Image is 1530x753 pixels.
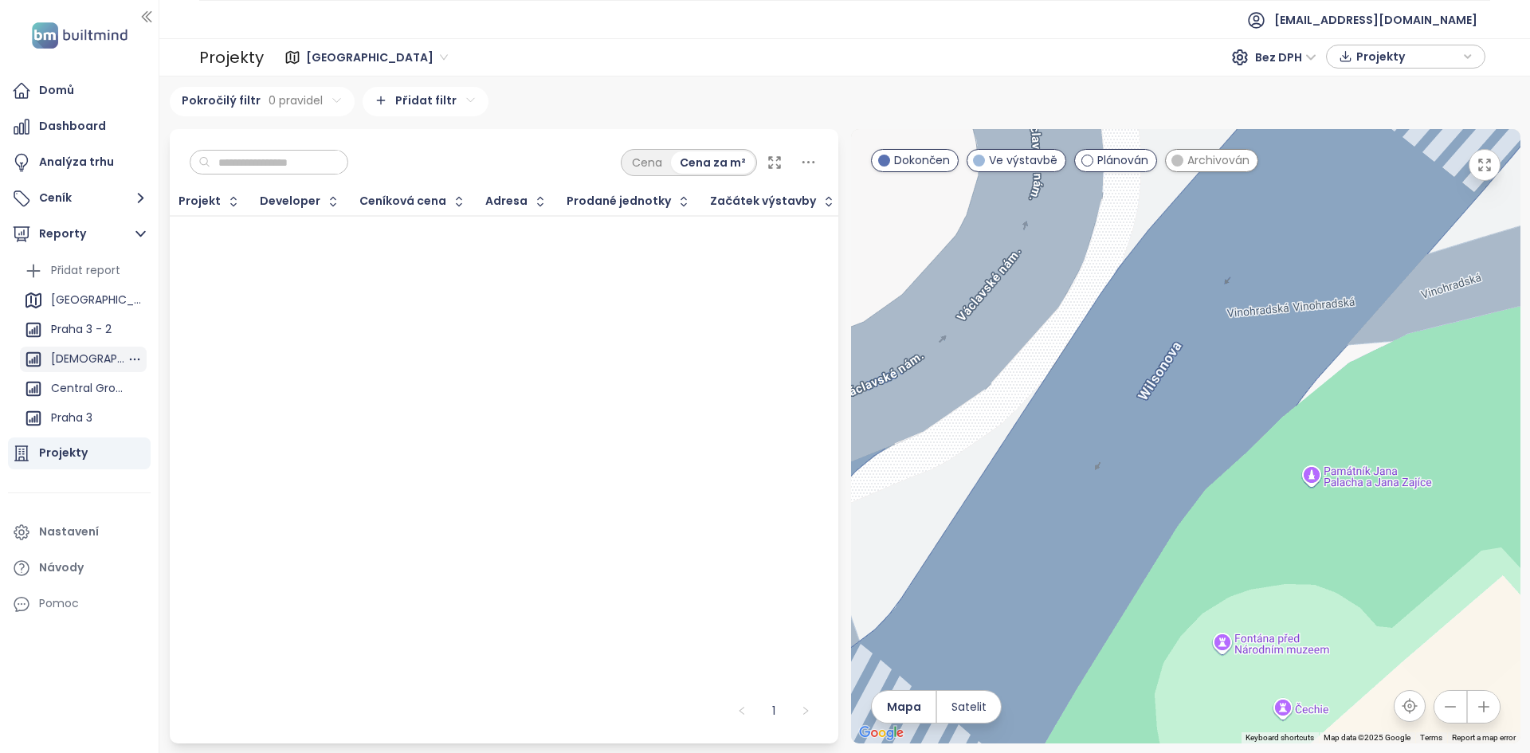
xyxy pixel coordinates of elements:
div: Cena [623,151,671,174]
div: Praha 3 - 2 [20,317,147,343]
div: Domů [39,80,74,100]
div: Začátek výstavby [710,196,816,206]
span: [EMAIL_ADDRESS][DOMAIN_NAME] [1274,1,1477,39]
div: Cena za m² [671,151,755,174]
button: Satelit [937,691,1001,723]
li: Následující strana [793,698,818,724]
span: Dokončen [894,151,950,169]
a: Open this area in Google Maps (opens a new window) [855,723,908,743]
a: Terms (opens in new tab) [1420,733,1442,742]
li: 1 [761,698,787,724]
a: Dashboard [8,111,151,143]
div: Praha 3 [20,406,147,431]
div: Projekt [178,196,221,206]
button: Mapa [872,691,936,723]
a: Nastavení [8,516,151,548]
div: Praha 3 - 2 [51,320,112,339]
div: Projekty [39,443,88,463]
div: Pomoc [8,588,151,620]
span: Projekty [1356,45,1459,69]
a: Analýza trhu [8,147,151,178]
div: Central Group [20,376,147,402]
div: [GEOGRAPHIC_DATA] [51,290,143,310]
div: Dashboard [39,116,106,136]
span: 0 pravidel [269,92,323,109]
div: Přidat report [20,258,147,284]
button: right [793,698,818,724]
div: Developer [260,196,320,206]
div: Přidat report [51,261,120,280]
button: Reporty [8,218,151,250]
span: Bez DPH [1255,45,1316,69]
div: Analýza trhu [39,152,114,172]
div: Pomoc [39,594,79,614]
div: Central Group [51,378,127,398]
div: [GEOGRAPHIC_DATA] [20,288,147,313]
div: [DEMOGRAPHIC_DATA][GEOGRAPHIC_DATA] [51,349,127,369]
div: button [1335,45,1477,69]
div: Nastavení [39,522,99,542]
div: [DEMOGRAPHIC_DATA][GEOGRAPHIC_DATA] [20,347,147,372]
img: Google [855,723,908,743]
span: Archivován [1187,151,1249,169]
span: left [737,706,747,716]
a: Report a map error [1452,733,1516,742]
div: Návody [39,558,84,578]
span: Praha [306,45,448,69]
img: logo [27,19,132,52]
div: Pokročilý filtr [170,87,355,116]
div: Ceníková cena [359,196,446,206]
a: 1 [762,699,786,723]
span: Ve výstavbě [989,151,1057,169]
div: Přidat filtr [363,87,488,116]
div: Adresa [485,196,528,206]
span: Prodané jednotky [567,196,671,206]
span: Map data ©2025 Google [1324,733,1410,742]
div: Projekty [199,41,264,73]
div: Praha 3 [51,408,92,428]
a: Návody [8,552,151,584]
li: Předchozí strana [729,698,755,724]
span: Plánován [1097,151,1148,169]
a: Projekty [8,437,151,469]
button: Ceník [8,182,151,214]
button: Keyboard shortcuts [1246,732,1314,743]
button: left [729,698,755,724]
span: right [801,706,810,716]
span: Mapa [887,698,921,716]
span: Satelit [951,698,987,716]
a: Domů [8,75,151,107]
